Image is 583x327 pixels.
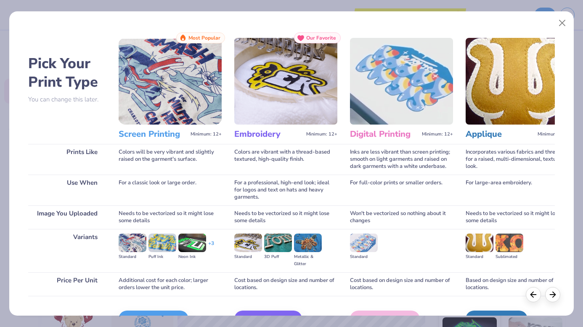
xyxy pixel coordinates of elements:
div: Based on design size and number of locations. [466,272,569,296]
div: Sublimated [496,253,523,261]
h2: Pick Your Print Type [28,54,106,91]
img: Embroidery [234,38,337,125]
img: 3D Puff [264,234,292,252]
span: Our Favorite [306,35,336,41]
span: Minimum: 12+ [422,131,453,137]
div: + 3 [208,240,214,254]
img: Metallic & Glitter [294,234,322,252]
h3: Screen Printing [119,129,187,140]
div: Won't be vectorized so nothing about it changes [350,205,453,229]
div: Standard [350,253,378,261]
div: Colors are vibrant with a thread-based textured, high-quality finish. [234,144,337,175]
div: For a professional, high-end look; ideal for logos and text on hats and heavy garments. [234,175,337,205]
img: Sublimated [496,234,523,252]
div: Cost based on design size and number of locations. [234,272,337,296]
span: Minimum: 12+ [191,131,222,137]
div: For a classic look or large order. [119,175,222,205]
img: Standard [466,234,493,252]
h3: Applique [466,129,534,140]
button: Close [554,15,570,31]
h3: Embroidery [234,129,303,140]
h3: Digital Printing [350,129,419,140]
img: Digital Printing [350,38,453,125]
div: Standard [119,253,146,261]
div: Needs to be vectorized so it might lose some details [234,205,337,229]
div: Additional cost for each color; larger orders lower the unit price. [119,272,222,296]
div: Needs to be vectorized so it might lose some details [119,205,222,229]
img: Neon Ink [178,234,206,252]
div: Image You Uploaded [28,205,106,229]
div: Prints Like [28,144,106,175]
div: Standard [466,253,493,261]
div: Colors will be very vibrant and slightly raised on the garment's surface. [119,144,222,175]
div: Price Per Unit [28,272,106,296]
div: Standard [234,253,262,261]
div: For large-area embroidery. [466,175,569,205]
span: Most Popular [188,35,220,41]
img: Screen Printing [119,38,222,125]
span: Minimum: 12+ [538,131,569,137]
img: Standard [234,234,262,252]
div: Needs to be vectorized so it might lose some details [466,205,569,229]
div: For full-color prints or smaller orders. [350,175,453,205]
img: Applique [466,38,569,125]
div: Cost based on design size and number of locations. [350,272,453,296]
img: Standard [119,234,146,252]
img: Standard [350,234,378,252]
img: Puff Ink [148,234,176,252]
div: Inks are less vibrant than screen printing; smooth on light garments and raised on dark garments ... [350,144,453,175]
p: You can change this later. [28,96,106,103]
div: Incorporates various fabrics and threads for a raised, multi-dimensional, textured look. [466,144,569,175]
div: Variants [28,229,106,272]
div: Use When [28,175,106,205]
div: Neon Ink [178,253,206,261]
span: Minimum: 12+ [306,131,337,137]
div: Metallic & Glitter [294,253,322,268]
div: Puff Ink [148,253,176,261]
div: 3D Puff [264,253,292,261]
